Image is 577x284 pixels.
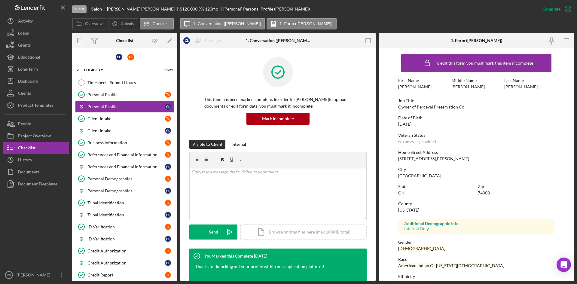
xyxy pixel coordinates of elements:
button: Visible to Client [189,140,225,149]
div: Client Intake [87,116,165,121]
div: T L [165,152,171,158]
div: Personal Demographics [87,176,165,181]
span: $120,000 [180,6,197,11]
div: 21 / 24 [162,68,173,72]
div: Product Templates [18,99,53,113]
div: Additional Demographic Info [404,221,548,226]
div: T L [165,176,171,182]
button: Dashboard [3,75,69,87]
div: T L [127,54,134,60]
a: Personal ProfileTL [75,89,174,101]
div: Internal Only [404,226,548,231]
a: Documents [3,166,69,178]
button: Clients [3,87,69,99]
div: [STREET_ADDRESS][PERSON_NAME] [398,156,469,161]
div: Dashboard [18,75,38,89]
div: Open Intercom Messenger [557,258,571,272]
button: Product Templates [3,99,69,111]
div: Long-Term [18,63,38,77]
div: Reassign [205,35,221,47]
div: Activity [18,15,33,29]
div: State [398,184,475,189]
b: Salon [91,7,102,11]
button: Educational [3,51,69,63]
a: ID VerificationTL [75,221,174,233]
button: Loans [3,27,69,39]
div: No answer provided [398,139,436,144]
div: [GEOGRAPHIC_DATA] [398,173,441,178]
button: Overview [72,18,106,29]
div: C L [183,37,190,44]
div: 1. Form ([PERSON_NAME]) [451,38,502,43]
div: Gender [398,240,554,245]
div: T L [165,248,171,254]
div: [DEMOGRAPHIC_DATA] [398,246,445,251]
div: Document Templates [18,178,57,191]
div: T L [165,140,171,146]
div: Tribal Identification [87,212,165,217]
button: Grants [3,39,69,51]
div: C L [165,236,171,242]
button: Complete [536,3,574,15]
p: This item has been marked complete. In order for [PERSON_NAME] to upload documents or edit form d... [204,96,352,110]
a: Business InformationTL [75,137,174,149]
div: Race [398,257,554,262]
div: Business Information [87,140,165,145]
div: County [398,201,554,206]
div: 74003 [478,191,490,195]
div: History [18,154,32,167]
div: Thanks for knocking out your profile within our application platform! [195,264,324,270]
a: Client IntakeCL [75,125,174,137]
a: Checklist [3,142,69,154]
div: 9 % [198,7,204,11]
button: Project Overview [3,130,69,142]
div: First Name [398,78,448,83]
button: CLReassign [180,35,227,47]
a: Credit AuthorizationCL [75,257,174,269]
div: [PERSON_NAME] [15,269,54,282]
button: 1. Conversation ([PERSON_NAME]) [180,18,265,29]
div: [DATE] [398,122,411,127]
div: [US_STATE] [398,208,419,212]
div: Clients [18,87,31,101]
div: T L [165,272,171,278]
div: Educational [18,51,40,65]
div: American Indian Or [US_STATE][DEMOGRAPHIC_DATA] [398,263,504,268]
div: Internal [231,140,246,149]
a: Client IntakeTL [75,113,174,125]
div: C L [165,212,171,218]
div: Personal Profile [87,92,165,97]
div: Checklist [116,38,133,43]
div: Project Overview [18,130,51,143]
div: C L [116,54,122,60]
div: Credit Authorization [87,249,165,253]
div: C L [165,128,171,134]
div: Home Street Address [398,150,554,155]
label: Checklist [153,21,170,26]
div: Date of Birth [398,115,554,120]
a: People [3,118,69,130]
div: Eligiblity [84,68,158,72]
div: Mark Incomplete [262,113,294,125]
button: 1. Form ([PERSON_NAME]) [267,18,337,29]
div: Tribal Identification [87,200,165,205]
div: [PERSON_NAME] [398,84,432,89]
div: References and Financial Information [87,152,165,157]
div: Visible to Client [192,140,222,149]
div: City [398,167,554,172]
div: [PERSON_NAME] [504,84,538,89]
div: Client Intake [87,128,165,133]
div: Complete [542,3,560,15]
button: History [3,154,69,166]
div: Last Name [504,78,554,83]
button: Mark Incomplete [246,113,310,125]
a: ID VerificationCL [75,233,174,245]
button: Send [189,224,237,240]
div: Send [209,224,218,240]
div: [PERSON_NAME] [451,84,485,89]
label: Activity [121,21,134,26]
